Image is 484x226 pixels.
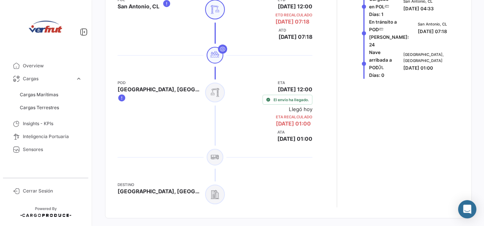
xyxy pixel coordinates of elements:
span: Cargas Marítimas [20,91,58,98]
a: Overview [6,59,85,72]
app-card-info-title: Destino [118,181,202,188]
span: Nave arribada a POD [369,49,392,70]
span: San Antonio, CL [118,3,159,10]
span: [DATE] 01:00 [403,65,433,71]
a: Insights - KPIs [6,117,85,130]
span: [DATE] 12:00 [278,86,312,93]
span: [DATE] 01:00 [276,120,311,127]
span: [DATE] 07:18 [279,33,312,41]
app-card-info-title: ETA [278,80,312,86]
img: verfrut.png [27,9,65,47]
span: [GEOGRAPHIC_DATA], [GEOGRAPHIC_DATA] [403,51,457,64]
span: Días: 0 [369,72,384,78]
span: [PERSON_NAME]: 24 [369,34,409,48]
a: Sensores [6,143,85,156]
app-card-info-title: ETA Recalculado [276,114,312,120]
span: Overview [23,62,82,69]
span: El envío ha llegado. [274,97,309,103]
span: [DATE] 07:18 [418,29,447,34]
a: Cargas Marítimas [17,89,85,100]
app-card-info-title: ATD [279,27,312,33]
a: Cargas Terrestres [17,102,85,113]
span: [GEOGRAPHIC_DATA], [GEOGRAPHIC_DATA] [118,86,202,93]
span: [GEOGRAPHIC_DATA], [GEOGRAPHIC_DATA] [118,188,202,195]
span: Cargas [23,75,72,82]
span: Días: 1 [369,11,384,17]
span: [DATE] 04:33 [403,6,434,11]
span: Inteligencia Portuaria [23,133,82,140]
small: Llegó hoy [289,106,312,112]
span: expand_more [75,75,82,82]
span: [DATE] 12:00 [278,3,312,10]
a: Inteligencia Portuaria [6,130,85,143]
span: Cerrar Sesión [23,188,82,194]
app-card-info-title: ETD Recalculado [275,12,312,18]
span: Sensores [23,146,82,153]
span: [DATE] 07:18 [275,18,309,25]
app-card-info-title: POD [118,80,202,86]
div: Abrir Intercom Messenger [458,200,476,218]
app-card-info-title: ATA [277,129,312,135]
span: San Antonio, CL [418,21,447,27]
span: Cargas Terrestres [20,104,59,111]
span: Insights - KPIs [23,120,82,127]
span: [DATE] 01:00 [277,135,312,143]
span: En tránsito a POD [369,19,397,32]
